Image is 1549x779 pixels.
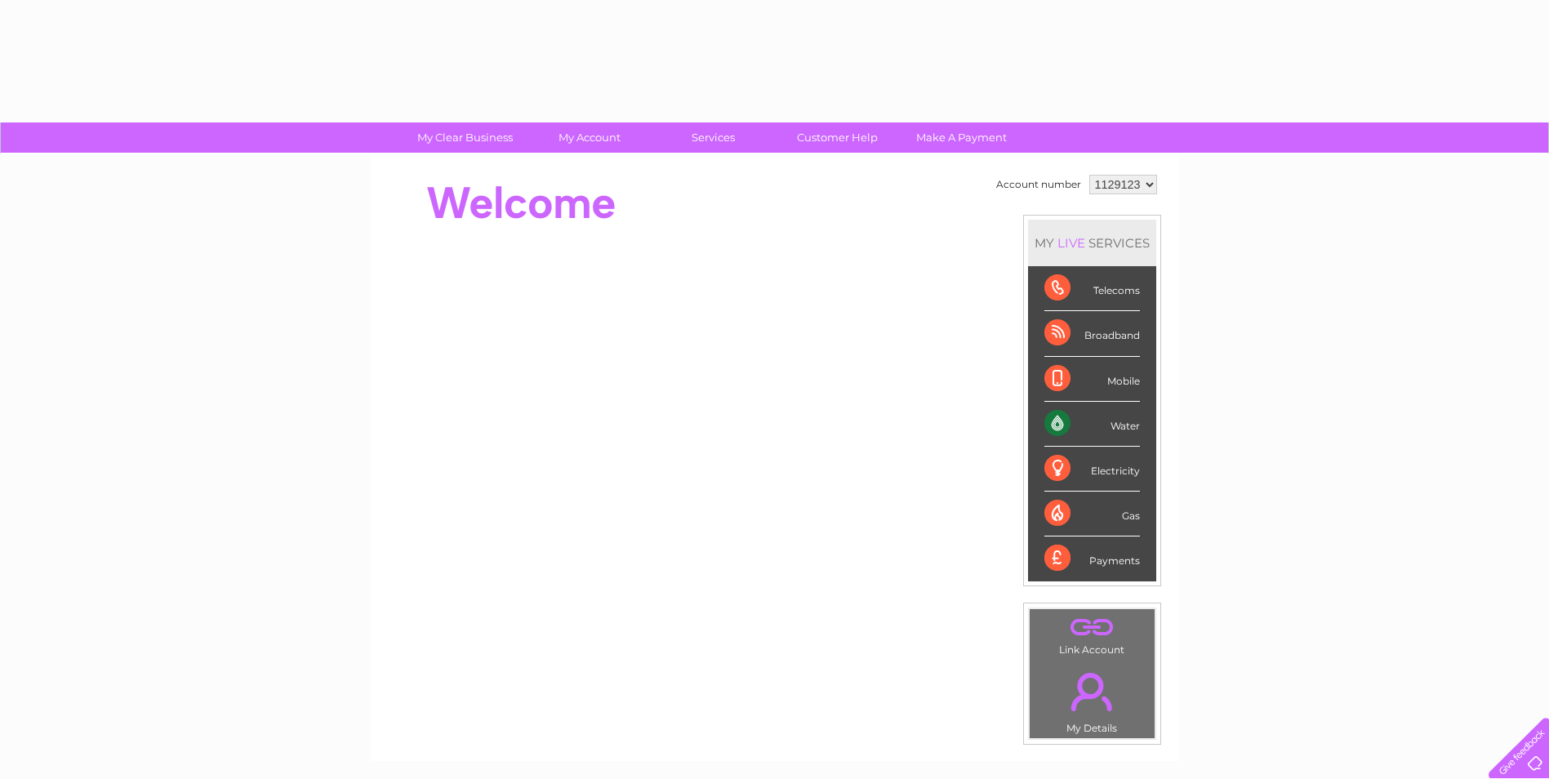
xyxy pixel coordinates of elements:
a: Services [646,122,781,153]
td: Link Account [1029,608,1155,660]
a: My Clear Business [398,122,532,153]
div: Water [1044,402,1140,447]
div: Payments [1044,536,1140,581]
div: MY SERVICES [1028,220,1156,266]
div: Broadband [1044,311,1140,356]
div: Telecoms [1044,266,1140,311]
td: Account number [992,171,1085,198]
div: Electricity [1044,447,1140,492]
a: Customer Help [770,122,905,153]
div: Mobile [1044,357,1140,402]
a: . [1034,663,1151,720]
div: LIVE [1054,235,1088,251]
div: Gas [1044,492,1140,536]
a: My Account [522,122,657,153]
td: My Details [1029,659,1155,739]
a: Make A Payment [894,122,1029,153]
a: . [1034,613,1151,642]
